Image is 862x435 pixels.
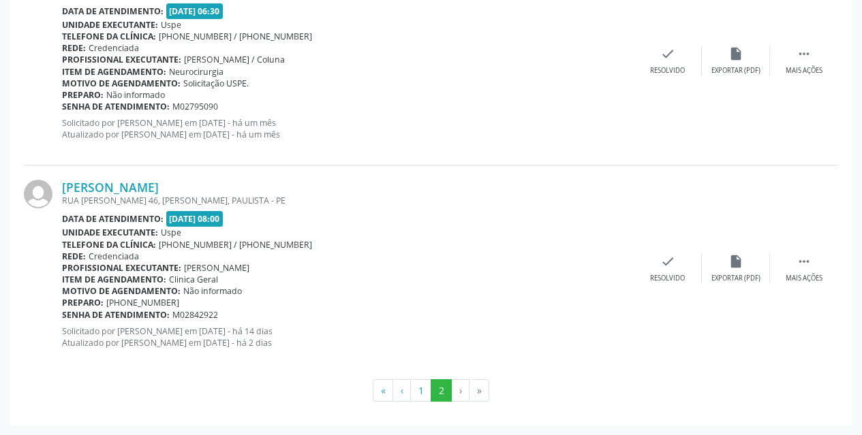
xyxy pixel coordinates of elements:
[711,274,760,283] div: Exportar (PDF)
[183,78,249,89] span: Solicitação USPE.
[62,19,158,31] b: Unidade executante:
[106,89,165,101] span: Não informado
[62,227,158,238] b: Unidade executante:
[62,239,156,251] b: Telefone da clínica:
[106,297,179,308] span: [PHONE_NUMBER]
[728,46,743,61] i: insert_drive_file
[797,46,812,61] i: 
[62,274,166,285] b: Item de agendamento:
[62,101,170,112] b: Senha de atendimento:
[650,274,685,283] div: Resolvido
[62,5,164,17] b: Data de atendimento:
[161,227,181,238] span: Uspe
[711,66,760,76] div: Exportar (PDF)
[410,379,431,402] button: Go to page 1
[62,180,159,195] a: [PERSON_NAME]
[159,239,312,251] span: [PHONE_NUMBER] / [PHONE_NUMBER]
[62,195,634,206] div: RUA [PERSON_NAME] 46, [PERSON_NAME], PAULISTA - PE
[62,42,86,54] b: Rede:
[184,262,249,274] span: [PERSON_NAME]
[62,78,181,89] b: Motivo de agendamento:
[786,66,822,76] div: Mais ações
[184,54,285,65] span: [PERSON_NAME] / Coluna
[183,285,242,297] span: Não informado
[62,285,181,297] b: Motivo de agendamento:
[62,262,181,274] b: Profissional executante:
[392,379,411,402] button: Go to previous page
[161,19,181,31] span: Uspe
[797,254,812,269] i: 
[62,251,86,262] b: Rede:
[660,254,675,269] i: check
[431,379,452,402] button: Go to page 2
[62,309,170,321] b: Senha de atendimento:
[62,117,634,140] p: Solicitado por [PERSON_NAME] em [DATE] - há um mês Atualizado por [PERSON_NAME] em [DATE] - há um...
[660,46,675,61] i: check
[62,54,181,65] b: Profissional executante:
[89,42,139,54] span: Credenciada
[62,325,634,349] p: Solicitado por [PERSON_NAME] em [DATE] - há 14 dias Atualizado por [PERSON_NAME] em [DATE] - há 2...
[166,211,224,227] span: [DATE] 08:00
[159,31,312,42] span: [PHONE_NUMBER] / [PHONE_NUMBER]
[169,66,224,78] span: Neurocirurgia
[373,379,393,402] button: Go to first page
[728,254,743,269] i: insert_drive_file
[786,274,822,283] div: Mais ações
[89,251,139,262] span: Credenciada
[62,213,164,225] b: Data de atendimento:
[62,297,104,308] b: Preparo:
[172,309,218,321] span: M02842922
[24,379,838,402] ul: Pagination
[166,3,224,19] span: [DATE] 06:30
[169,274,218,285] span: Clinica Geral
[172,101,218,112] span: M02795090
[24,180,52,208] img: img
[62,89,104,101] b: Preparo:
[650,66,685,76] div: Resolvido
[62,66,166,78] b: Item de agendamento:
[62,31,156,42] b: Telefone da clínica:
